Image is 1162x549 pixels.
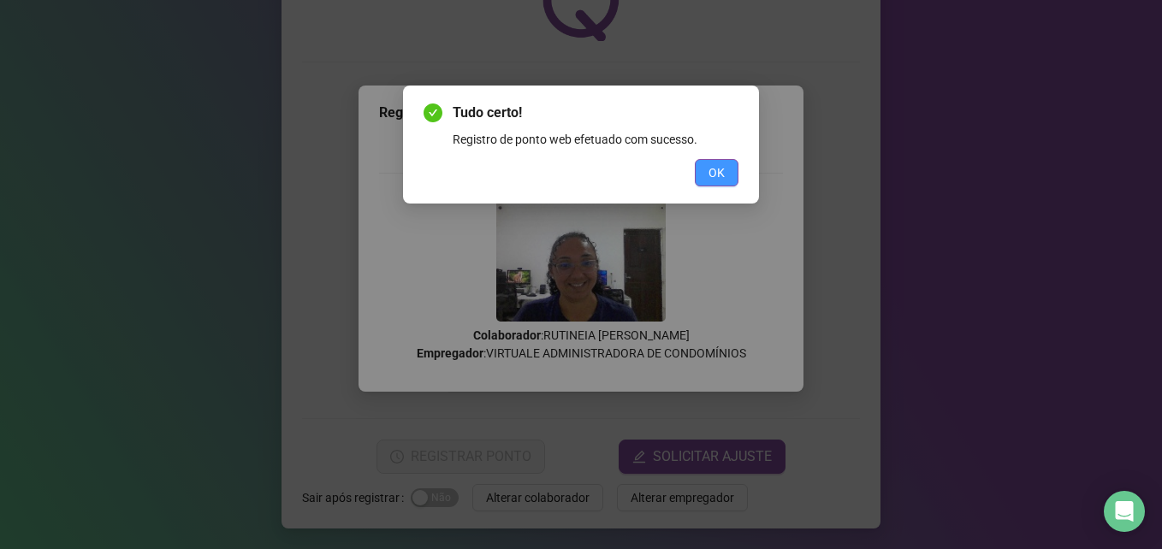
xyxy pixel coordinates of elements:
div: Registro de ponto web efetuado com sucesso. [453,130,738,149]
span: OK [708,163,725,182]
div: Open Intercom Messenger [1104,491,1145,532]
button: OK [695,159,738,186]
span: check-circle [424,103,442,122]
span: Tudo certo! [453,103,738,123]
